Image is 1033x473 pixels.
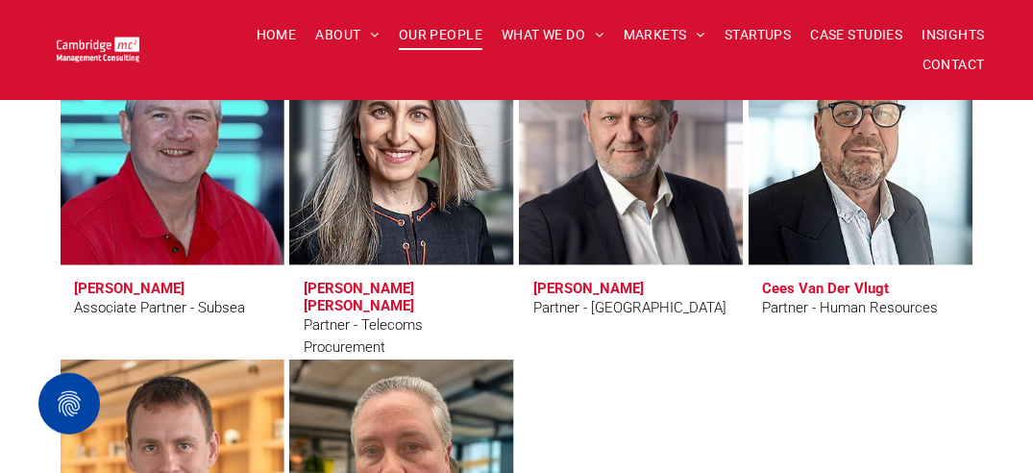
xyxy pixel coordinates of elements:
[304,280,500,314] h3: [PERSON_NAME] [PERSON_NAME]
[533,297,726,319] div: Partner - [GEOGRAPHIC_DATA]
[492,20,614,50] a: WHAT WE DO
[533,280,644,297] h3: [PERSON_NAME]
[247,20,307,50] a: HOME
[913,20,995,50] a: INSIGHTS
[801,20,913,50] a: CASE STUDIES
[304,314,500,358] div: Partner - Telecoms Procurement
[763,297,939,319] div: Partner - Human Resources
[913,50,995,80] a: CONTACT
[389,20,492,50] a: OUR PEOPLE
[75,280,185,297] h3: [PERSON_NAME]
[519,35,744,265] a: Jean-Pierre Vales | Partner - France | Cambridge Management Consulting
[75,297,246,319] div: Associate Partner - Subsea
[763,280,890,297] h3: Cees Van Der Vlugt
[614,20,715,50] a: MARKETS
[289,35,514,265] a: Elisabeth Rodrigues Simao | Partner - Telecoms Procurement
[749,35,973,265] a: Cees Van Der Vlugt | Partner - Human Resources | Cambridge Management Consulting
[57,39,138,60] a: Your Business Transformed | Cambridge Management Consulting
[57,37,138,62] img: Go to Homepage
[715,20,800,50] a: STARTUPS
[53,28,291,272] a: Julian Rawle | Associate Partner - Subsea | Cambridge Management Consulting
[306,20,389,50] a: ABOUT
